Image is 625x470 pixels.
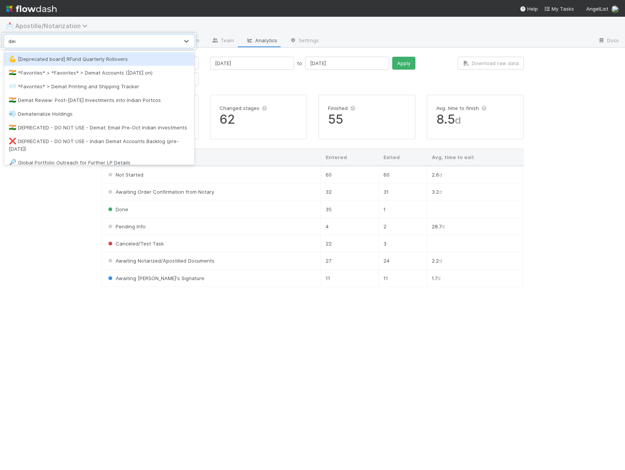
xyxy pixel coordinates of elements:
[9,138,16,144] span: ❌
[9,110,190,118] div: Dematerialize Holdings
[9,124,190,131] div: DEPRECATED - DO NOT USE - Demat: Email Pre-Oct Indian Investments
[9,124,16,131] span: 🇮🇳
[9,56,16,62] span: 💪
[9,159,190,166] div: Global Portfolio Outreach for Further LP Details
[9,97,16,103] span: 🇮🇳
[9,137,190,153] div: DEPRECATED - DO NOT USE - Indian Demat Accounts Backlog (pre-[DATE])
[9,69,190,76] div: *Favorites* > *Favorites* > Demat Accounts ([DATE] on)
[9,110,16,117] span: 💨
[9,55,190,63] div: [Deprecated board] RFund Quarterly Rollovers
[9,159,16,166] span: 🔎
[9,96,190,104] div: Demat Review: Post-[DATE] Investments into Indian Portcos
[9,83,16,89] span: 📨
[9,83,190,90] div: *Favorites* > Demat Printing and Shipping Tracker
[9,69,16,76] span: 🇮🇳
